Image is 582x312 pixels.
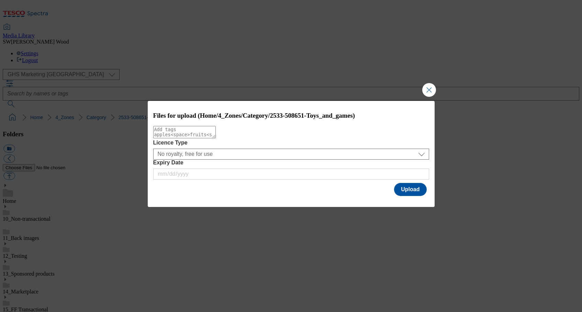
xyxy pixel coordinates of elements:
[422,83,436,97] button: Close Modal
[148,101,435,207] div: Modal
[394,183,426,196] button: Upload
[153,140,429,146] label: Licence Type
[153,112,429,119] h3: Files for upload (Home/4_Zones/Category/2533-508651-Toys_and_games)
[153,160,429,166] label: Expiry Date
